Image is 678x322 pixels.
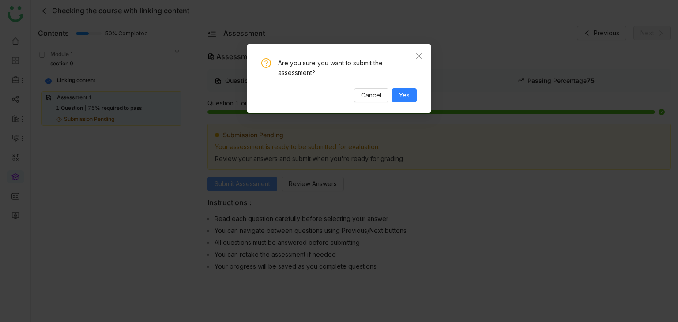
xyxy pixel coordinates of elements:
[354,88,388,102] button: Cancel
[399,90,410,100] span: Yes
[392,88,417,102] button: Yes
[361,90,381,100] span: Cancel
[407,44,431,68] button: Close
[278,58,417,78] div: Are you sure you want to submit the assessment?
